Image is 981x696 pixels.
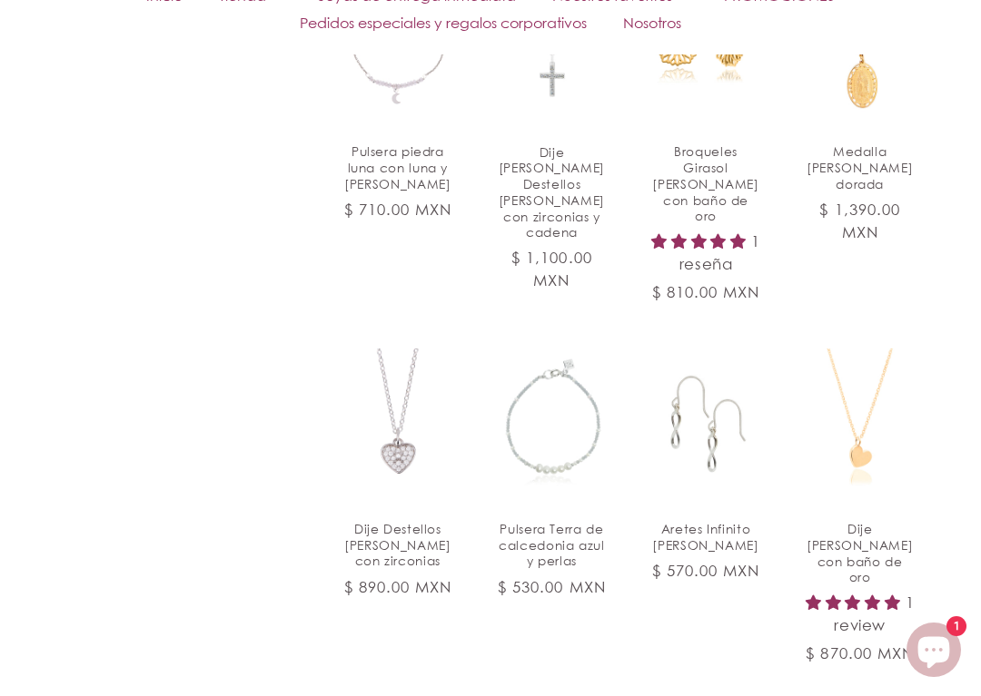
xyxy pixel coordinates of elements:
a: Dije [PERSON_NAME] con baño de oro [806,521,915,585]
a: Pedidos especiales y regalos corporativos [282,9,605,36]
a: Pulsera Terra de calcedonia azul y perlas [498,521,607,569]
inbox-online-store-chat: Chat de la tienda online Shopify [901,622,966,681]
a: Pulsera piedra luna con luna y [PERSON_NAME] [343,143,452,191]
a: Medalla [PERSON_NAME] dorada [806,143,915,191]
a: Nosotros [605,9,699,36]
a: Dije Destellos [PERSON_NAME] con zirconias [343,521,452,569]
a: Broqueles Girasol [PERSON_NAME] con baño de oro [651,143,760,224]
a: Aretes Infinito [PERSON_NAME] [651,521,760,554]
span: Nosotros [623,13,681,33]
a: Dije [PERSON_NAME] Destellos [PERSON_NAME] con zirconias y cadena [498,144,607,241]
span: Pedidos especiales y regalos corporativos [300,13,587,33]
